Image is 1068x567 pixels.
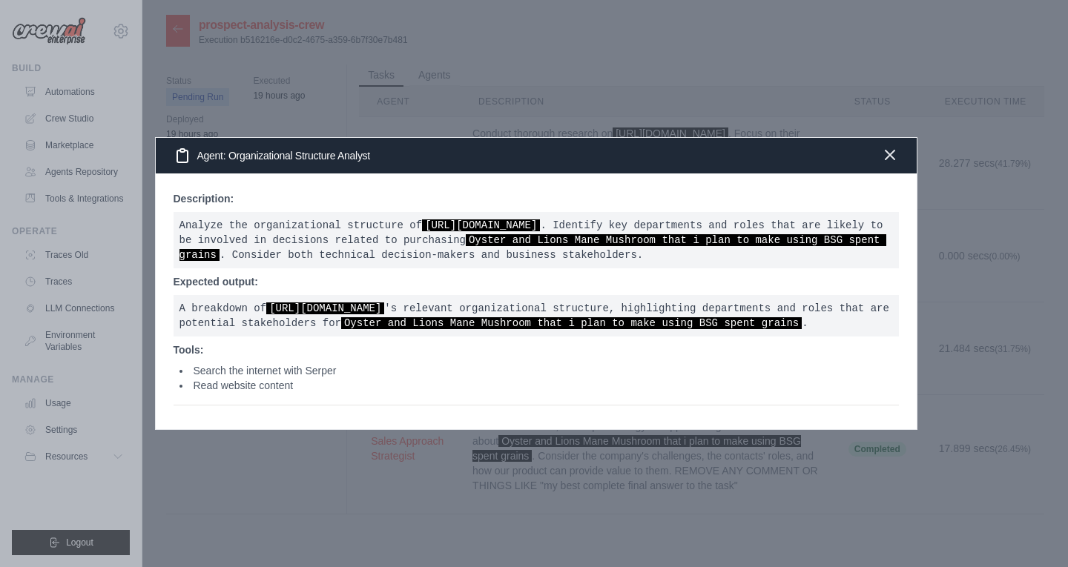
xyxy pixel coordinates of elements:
[174,212,899,268] pre: Analyze the organizational structure of . Identify key departments and roles that are likely to b...
[174,295,899,336] pre: A breakdown of 's relevant organizational structure, highlighting departments and roles that are ...
[174,276,258,288] strong: Expected output:
[174,344,204,356] strong: Tools:
[174,147,370,165] h3: Agent: Organizational Structure Analyst
[266,302,384,314] span: [URL][DOMAIN_NAME]
[422,219,540,231] span: [URL][DOMAIN_NAME]
[174,193,234,205] strong: Description:
[341,317,802,329] span: Oyster and Lions Mane Mushroom that i plan to make using BSG spent grains
[179,234,886,261] span: Oyster and Lions Mane Mushroom that i plan to make using BSG spent grains
[179,378,899,393] li: Read website content
[179,363,899,378] li: Search the internet with Serper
